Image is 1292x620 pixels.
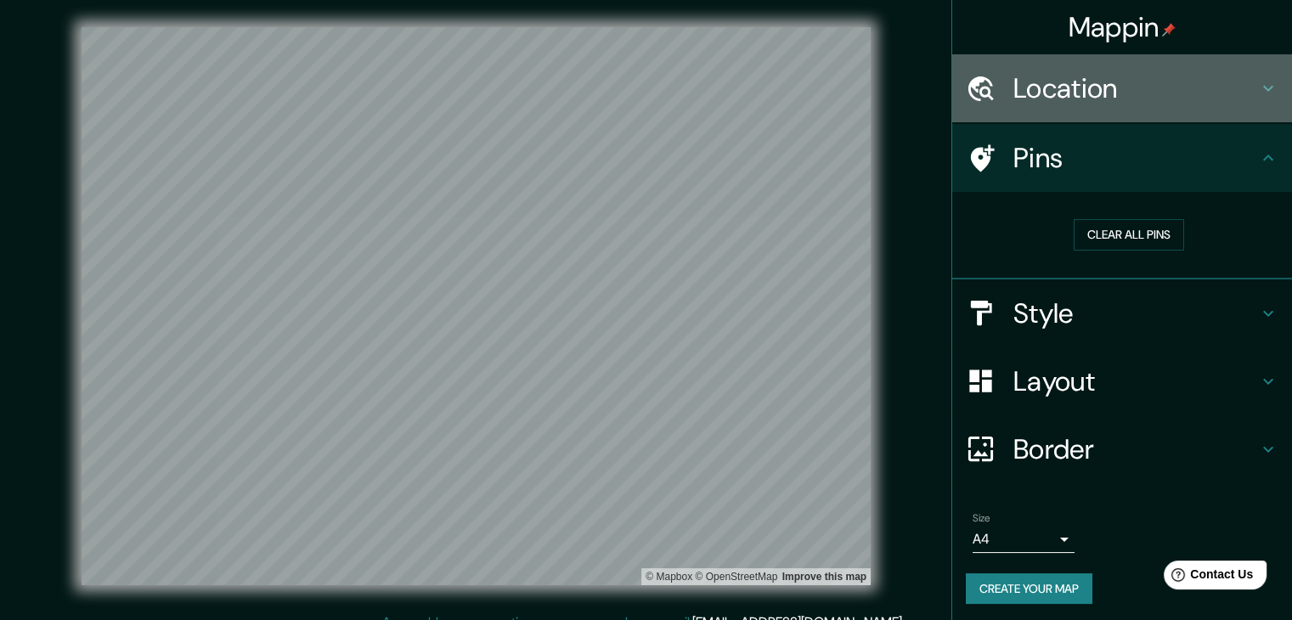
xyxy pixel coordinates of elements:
[952,124,1292,192] div: Pins
[1013,296,1258,330] h4: Style
[973,510,990,525] label: Size
[952,279,1292,347] div: Style
[782,571,866,583] a: Map feedback
[82,27,871,585] canvas: Map
[1162,23,1176,37] img: pin-icon.png
[695,571,777,583] a: OpenStreetMap
[1013,71,1258,105] h4: Location
[1141,554,1273,601] iframe: Help widget launcher
[1013,141,1258,175] h4: Pins
[952,347,1292,415] div: Layout
[1013,364,1258,398] h4: Layout
[646,571,692,583] a: Mapbox
[1013,432,1258,466] h4: Border
[952,54,1292,122] div: Location
[966,573,1092,605] button: Create your map
[1069,10,1176,44] h4: Mappin
[1074,219,1184,251] button: Clear all pins
[973,526,1075,553] div: A4
[952,415,1292,483] div: Border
